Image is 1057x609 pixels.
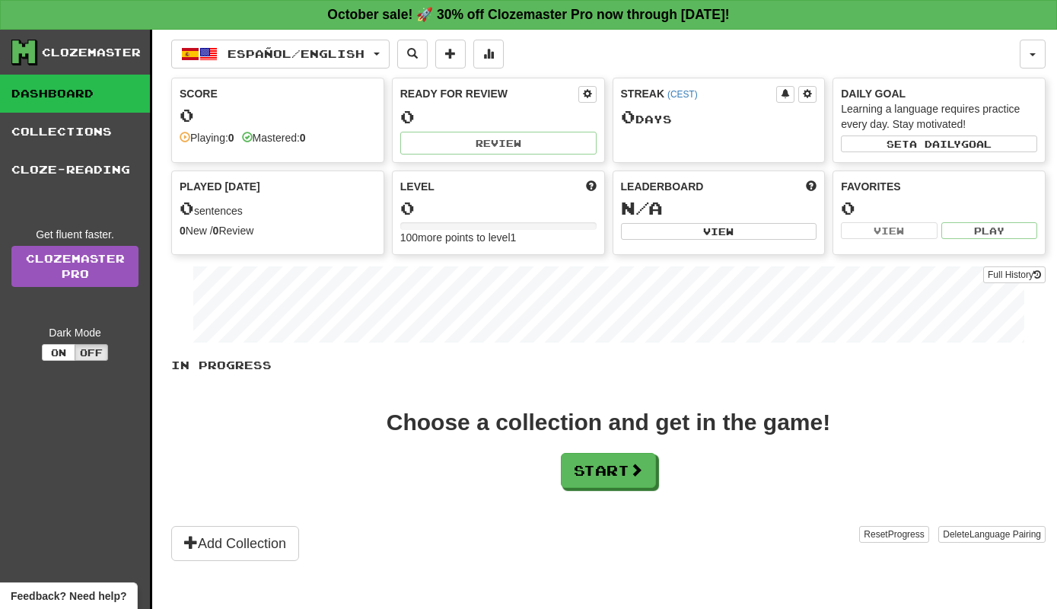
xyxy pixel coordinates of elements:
[387,411,830,434] div: Choose a collection and get in the game!
[180,86,376,101] div: Score
[180,225,186,237] strong: 0
[180,223,376,238] div: New / Review
[841,222,937,239] button: View
[180,130,234,145] div: Playing:
[621,223,817,240] button: View
[667,89,698,100] a: (CEST)
[180,199,376,218] div: sentences
[327,7,729,22] strong: October sale! 🚀 30% off Clozemaster Pro now through [DATE]!
[400,230,597,245] div: 100 more points to level 1
[621,106,635,127] span: 0
[180,197,194,218] span: 0
[397,40,428,69] button: Search sentences
[969,529,1041,540] span: Language Pairing
[11,227,138,242] div: Get fluent faster.
[42,344,75,361] button: On
[561,453,656,488] button: Start
[171,358,1046,373] p: In Progress
[171,40,390,69] button: Español/English
[242,130,306,145] div: Mastered:
[941,222,1037,239] button: Play
[213,225,219,237] strong: 0
[400,86,578,101] div: Ready for Review
[621,107,817,127] div: Day s
[586,179,597,194] span: Score more points to level up
[841,179,1037,194] div: Favorites
[841,199,1037,218] div: 0
[473,40,504,69] button: More stats
[806,179,817,194] span: This week in points, UTC
[841,86,1037,101] div: Daily Goal
[300,132,306,144] strong: 0
[400,179,435,194] span: Level
[42,45,141,60] div: Clozemaster
[171,526,299,561] button: Add Collection
[435,40,466,69] button: Add sentence to collection
[841,101,1037,132] div: Learning a language requires practice every day. Stay motivated!
[909,139,961,149] span: a daily
[180,106,376,125] div: 0
[621,179,704,194] span: Leaderboard
[11,325,138,340] div: Dark Mode
[11,588,126,604] span: Open feedback widget
[11,246,138,287] a: ClozemasterPro
[228,132,234,144] strong: 0
[228,47,365,60] span: Español / English
[400,199,597,218] div: 0
[621,197,663,218] span: N/A
[621,86,777,101] div: Streak
[938,526,1046,543] button: DeleteLanguage Pairing
[841,136,1037,152] button: Seta dailygoal
[75,344,108,361] button: Off
[400,132,597,155] button: Review
[400,107,597,126] div: 0
[180,179,260,194] span: Played [DATE]
[983,266,1046,283] button: Full History
[859,526,928,543] button: ResetProgress
[888,529,925,540] span: Progress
